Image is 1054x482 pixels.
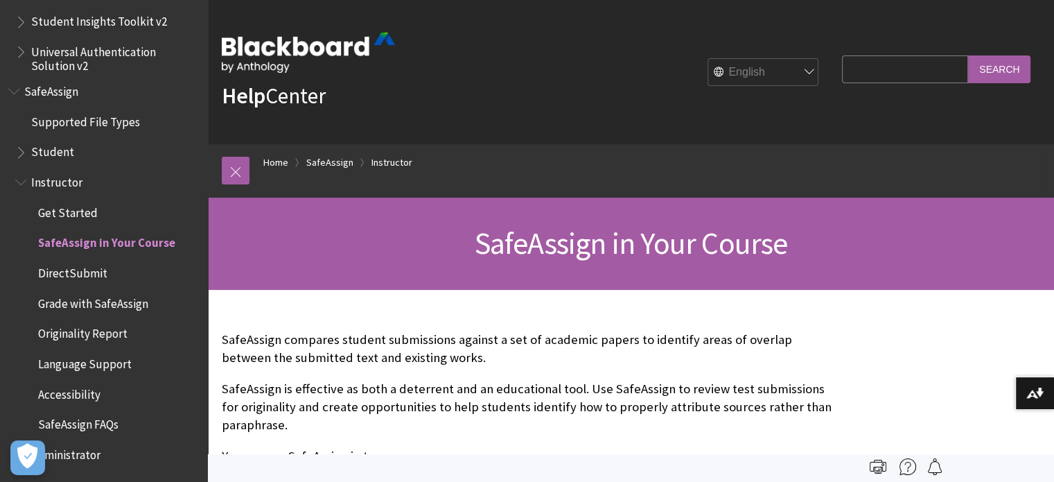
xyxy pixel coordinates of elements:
span: SafeAssign [24,80,78,98]
p: You can use SafeAssign in two ways: [222,447,835,465]
span: Student [31,141,74,160]
span: SafeAssign FAQs [38,413,118,432]
p: SafeAssign is effective as both a deterrent and an educational tool. Use SafeAssign to review tes... [222,380,835,435]
a: Instructor [371,154,412,171]
span: Administrator [31,443,100,462]
span: Supported File Types [31,110,140,129]
span: SafeAssign in Your Course [38,232,175,250]
input: Search [968,55,1030,83]
strong: Help [222,82,265,110]
span: Get Started [38,201,98,220]
span: Accessibility [38,383,100,402]
span: Originality Report [38,322,128,341]
span: Language Support [38,352,132,371]
a: Home [263,154,288,171]
span: DirectSubmit [38,261,107,280]
img: Print [870,458,886,475]
span: Grade with SafeAssign [38,292,148,311]
span: Instructor [31,171,82,189]
button: Open Preferences [10,440,45,475]
span: Student Insights Toolkit v2 [31,10,167,29]
span: Universal Authentication Solution v2 [31,40,198,73]
a: HelpCenter [222,82,326,110]
img: Blackboard by Anthology [222,33,395,73]
a: SafeAssign [306,154,353,171]
select: Site Language Selector [708,59,819,87]
img: More help [899,458,916,475]
img: Follow this page [926,458,943,475]
p: SafeAssign compares student submissions against a set of academic papers to identify areas of ove... [222,331,835,367]
span: SafeAssign in Your Course [474,224,787,262]
nav: Book outline for Blackboard SafeAssign [8,80,200,467]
